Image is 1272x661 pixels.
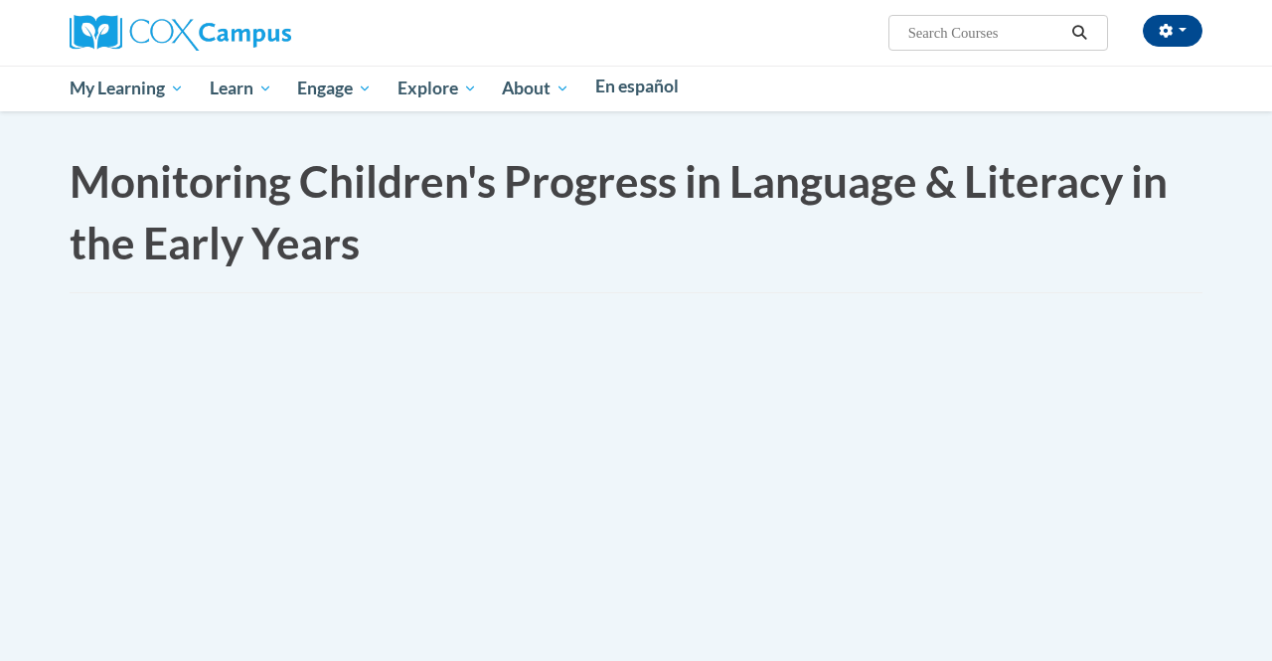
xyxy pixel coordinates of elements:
[582,66,692,107] a: En español
[490,66,583,111] a: About
[210,77,272,100] span: Learn
[297,77,372,100] span: Engage
[284,66,385,111] a: Engage
[906,21,1065,45] input: Search Courses
[385,66,490,111] a: Explore
[70,77,184,100] span: My Learning
[502,77,569,100] span: About
[57,66,197,111] a: My Learning
[197,66,285,111] a: Learn
[70,15,291,51] img: Cox Campus
[70,23,291,40] a: Cox Campus
[70,155,1168,268] span: Monitoring Children's Progress in Language & Literacy in the Early Years
[55,66,1217,111] div: Main menu
[397,77,477,100] span: Explore
[595,76,679,96] span: En español
[1143,15,1202,47] button: Account Settings
[1071,26,1089,41] i: 
[1065,21,1095,45] button: Search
